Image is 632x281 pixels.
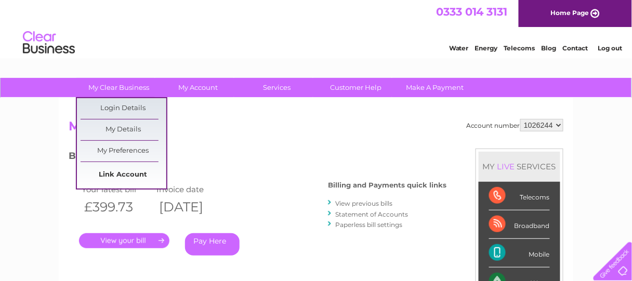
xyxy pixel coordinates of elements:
[335,199,392,207] a: View previous bills
[436,5,508,18] a: 0333 014 3131
[234,78,320,97] a: Services
[328,181,446,189] h4: Billing and Payments quick links
[313,78,399,97] a: Customer Help
[79,233,169,248] a: .
[449,44,469,52] a: Water
[81,119,166,140] a: My Details
[475,44,498,52] a: Energy
[76,78,162,97] a: My Clear Business
[489,182,550,210] div: Telecoms
[335,221,402,229] a: Paperless bill settings
[79,196,154,218] th: £399.73
[81,165,166,185] a: Link Account
[335,210,408,218] a: Statement of Accounts
[81,141,166,162] a: My Preferences
[22,27,75,59] img: logo.png
[479,152,560,181] div: MY SERVICES
[155,78,241,97] a: My Account
[154,196,229,218] th: [DATE]
[542,44,557,52] a: Blog
[154,182,229,196] td: Invoice date
[69,149,446,167] h3: Bills and Payments
[563,44,588,52] a: Contact
[69,119,563,139] h2: My Account
[71,6,562,50] div: Clear Business is a trading name of Verastar Limited (registered in [GEOGRAPHIC_DATA] No. 3667643...
[489,239,550,267] div: Mobile
[81,98,166,119] a: Login Details
[489,210,550,239] div: Broadband
[466,119,563,131] div: Account number
[392,78,478,97] a: Make A Payment
[495,162,517,171] div: LIVE
[504,44,535,52] a: Telecoms
[185,233,240,256] a: Pay Here
[598,44,622,52] a: Log out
